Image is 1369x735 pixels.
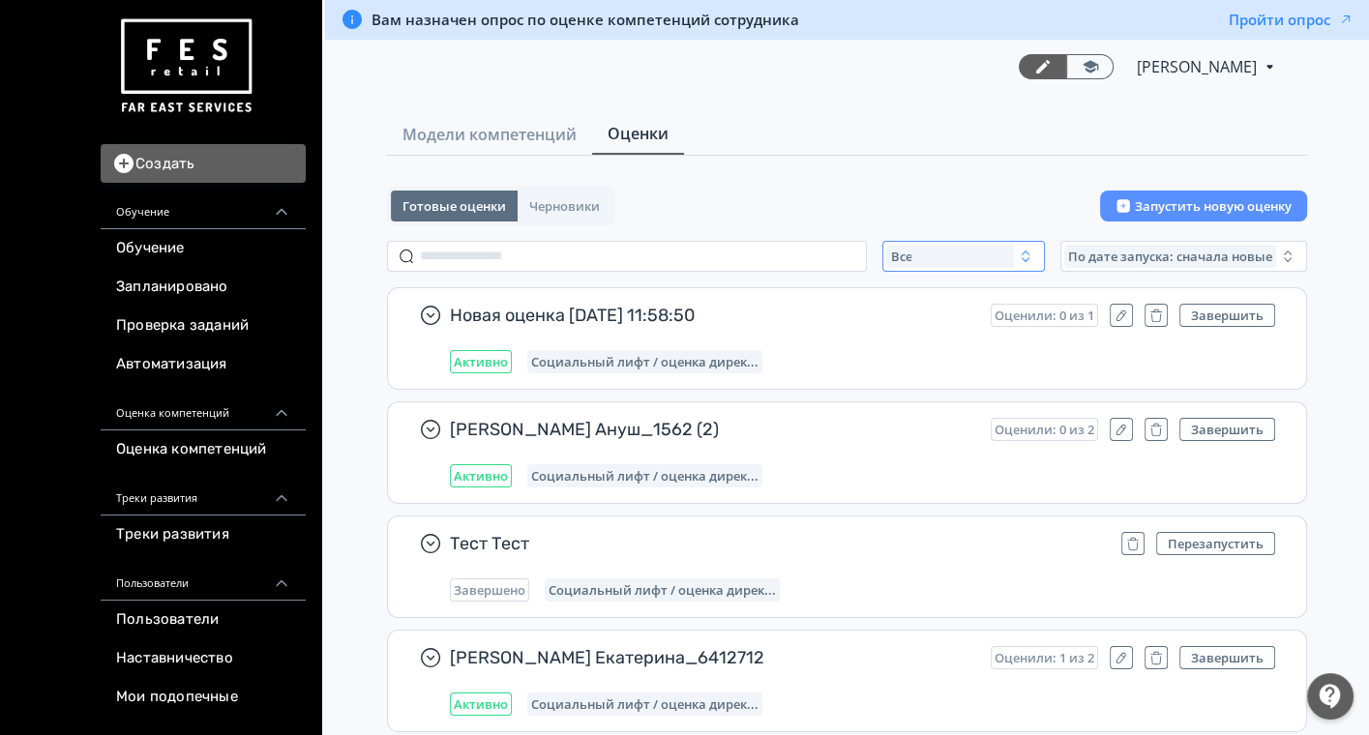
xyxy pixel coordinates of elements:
[531,696,759,712] span: Социальный лифт / оценка директора магазина
[454,354,508,369] span: Активно
[450,646,975,669] span: [PERSON_NAME] Екатерина_6412712
[101,183,306,229] div: Обучение
[101,678,306,717] a: Мои подопечные
[518,191,611,221] button: Черновики
[101,554,306,601] div: Пользователи
[531,468,759,484] span: Социальный лифт / оценка директора магазина
[995,650,1094,665] span: Оценили: 1 из 2
[1179,646,1275,669] button: Завершить
[1066,54,1114,79] a: Переключиться в режим ученика
[391,191,518,221] button: Готовые оценки
[101,268,306,307] a: Запланировано
[1156,532,1275,555] button: Перезапустить
[101,144,306,183] button: Создать
[531,354,759,369] span: Социальный лифт / оценка директора магазина
[101,229,306,268] a: Обучение
[995,422,1094,437] span: Оценили: 0 из 2
[549,582,776,598] span: Социальный лифт / оценка директора магазина
[454,582,525,598] span: Завершено
[101,384,306,430] div: Оценка компетенций
[454,696,508,712] span: Активно
[608,122,669,145] span: Оценки
[1068,249,1272,264] span: По дате запуска: сначала новые
[890,249,911,264] span: Все
[450,418,975,441] span: [PERSON_NAME] Ануш_1562 (2)
[1100,191,1307,221] button: Запустить новую оценку
[450,532,1106,555] span: Тест Тест
[101,469,306,515] div: Треки развития
[101,307,306,345] a: Проверка заданий
[1137,55,1260,78] span: Светлана Илюхина
[101,430,306,469] a: Оценка компетенций
[116,12,255,121] img: https://files.teachbase.ru/system/account/57463/logo/medium-936fc5084dd2c598f50a98b9cbe0469a.png
[1179,418,1275,441] button: Завершить
[995,308,1094,323] span: Оценили: 0 из 1
[450,304,975,327] span: Новая оценка [DATE] 11:58:50
[529,198,600,214] span: Черновики
[402,198,506,214] span: Готовые оценки
[101,515,306,554] a: Треки развития
[1060,241,1307,272] button: По дате запуска: сначала новые
[101,601,306,639] a: Пользователи
[101,345,306,384] a: Автоматизация
[454,468,508,484] span: Активно
[1229,10,1354,29] button: Пройти опрос
[882,241,1045,272] button: Все
[101,639,306,678] a: Наставничество
[1179,304,1275,327] button: Завершить
[372,10,799,29] span: Вам назначен опрос по оценке компетенций сотрудника
[402,123,577,146] span: Модели компетенций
